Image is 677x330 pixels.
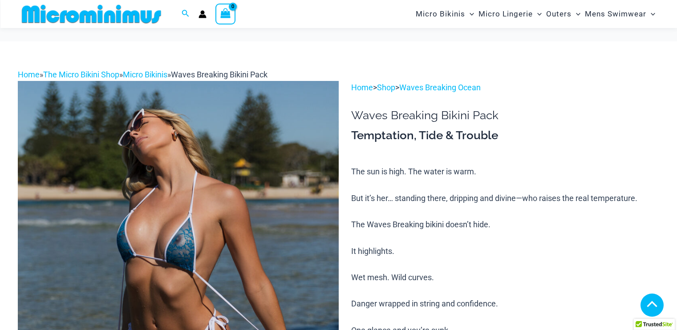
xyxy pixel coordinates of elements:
a: OutersMenu ToggleMenu Toggle [544,3,583,25]
a: Home [18,70,40,79]
span: Menu Toggle [646,3,655,25]
p: > > [351,81,659,94]
span: Menu Toggle [465,3,474,25]
a: View Shopping Cart, empty [215,4,236,24]
h1: Waves Breaking Bikini Pack [351,109,659,122]
span: Micro Bikinis [416,3,465,25]
a: The Micro Bikini Shop [43,70,119,79]
span: Micro Lingerie [478,3,533,25]
a: Micro BikinisMenu ToggleMenu Toggle [413,3,476,25]
a: Micro LingerieMenu ToggleMenu Toggle [476,3,544,25]
span: Outers [546,3,572,25]
span: Mens Swimwear [585,3,646,25]
h3: Temptation, Tide & Trouble [351,128,659,143]
span: » » » [18,70,268,79]
span: Waves Breaking Bikini Pack [171,70,268,79]
a: Mens SwimwearMenu ToggleMenu Toggle [583,3,657,25]
span: Menu Toggle [572,3,580,25]
a: Micro Bikinis [123,70,167,79]
a: Account icon link [199,10,207,18]
a: Search icon link [182,8,190,20]
a: Home [351,83,373,92]
img: MM SHOP LOGO FLAT [18,4,165,24]
nav: Site Navigation [412,1,659,27]
span: Menu Toggle [533,3,542,25]
a: Waves Breaking Ocean [399,83,481,92]
a: Shop [377,83,395,92]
